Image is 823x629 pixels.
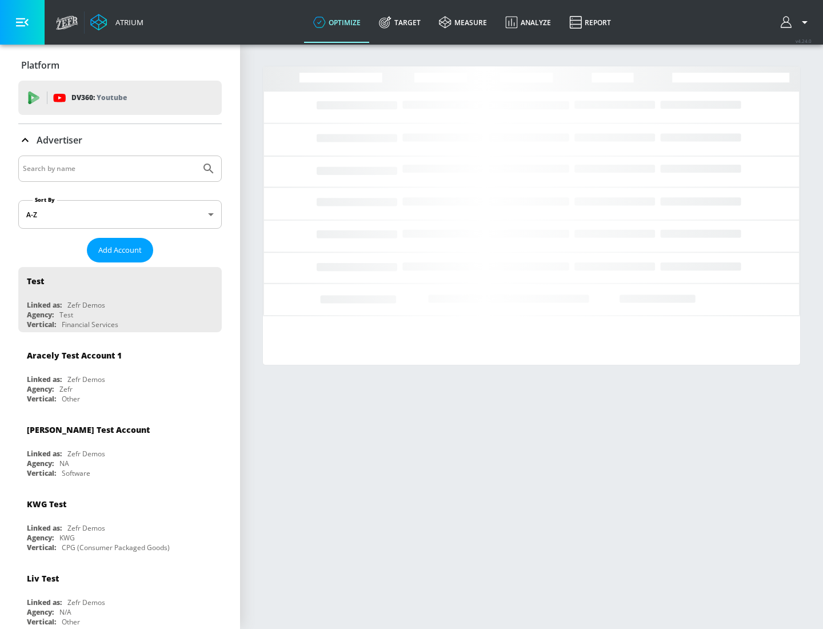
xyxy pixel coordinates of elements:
[62,394,80,404] div: Other
[18,81,222,115] div: DV360: Youtube
[27,375,62,384] div: Linked as:
[18,200,222,229] div: A-Z
[67,300,105,310] div: Zefr Demos
[27,276,44,286] div: Test
[62,617,80,627] div: Other
[18,490,222,555] div: KWG TestLinked as:Zefr DemosAgency:KWGVertical:CPG (Consumer Packaged Goods)
[18,49,222,81] div: Platform
[27,617,56,627] div: Vertical:
[796,38,812,44] span: v 4.24.0
[18,124,222,156] div: Advertiser
[67,598,105,607] div: Zefr Demos
[71,91,127,104] p: DV360:
[18,416,222,481] div: [PERSON_NAME] Test AccountLinked as:Zefr DemosAgency:NAVertical:Software
[62,320,118,329] div: Financial Services
[370,2,430,43] a: Target
[27,468,56,478] div: Vertical:
[27,573,59,584] div: Liv Test
[67,375,105,384] div: Zefr Demos
[27,384,54,394] div: Agency:
[430,2,496,43] a: measure
[496,2,560,43] a: Analyze
[59,310,73,320] div: Test
[27,543,56,552] div: Vertical:
[23,161,196,176] input: Search by name
[27,350,122,361] div: Aracely Test Account 1
[37,134,82,146] p: Advertiser
[27,449,62,459] div: Linked as:
[98,244,142,257] span: Add Account
[27,533,54,543] div: Agency:
[18,341,222,407] div: Aracely Test Account 1Linked as:Zefr DemosAgency:ZefrVertical:Other
[27,499,66,509] div: KWG Test
[27,523,62,533] div: Linked as:
[18,267,222,332] div: TestLinked as:Zefr DemosAgency:TestVertical:Financial Services
[27,459,54,468] div: Agency:
[62,468,90,478] div: Software
[59,533,75,543] div: KWG
[90,14,143,31] a: Atrium
[27,310,54,320] div: Agency:
[560,2,620,43] a: Report
[21,59,59,71] p: Platform
[111,17,143,27] div: Atrium
[59,607,71,617] div: N/A
[27,598,62,607] div: Linked as:
[27,300,62,310] div: Linked as:
[59,384,73,394] div: Zefr
[59,459,69,468] div: NA
[97,91,127,103] p: Youtube
[67,523,105,533] div: Zefr Demos
[33,196,57,204] label: Sort By
[27,394,56,404] div: Vertical:
[62,543,170,552] div: CPG (Consumer Packaged Goods)
[27,424,150,435] div: [PERSON_NAME] Test Account
[27,607,54,617] div: Agency:
[27,320,56,329] div: Vertical:
[67,449,105,459] div: Zefr Demos
[87,238,153,262] button: Add Account
[304,2,370,43] a: optimize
